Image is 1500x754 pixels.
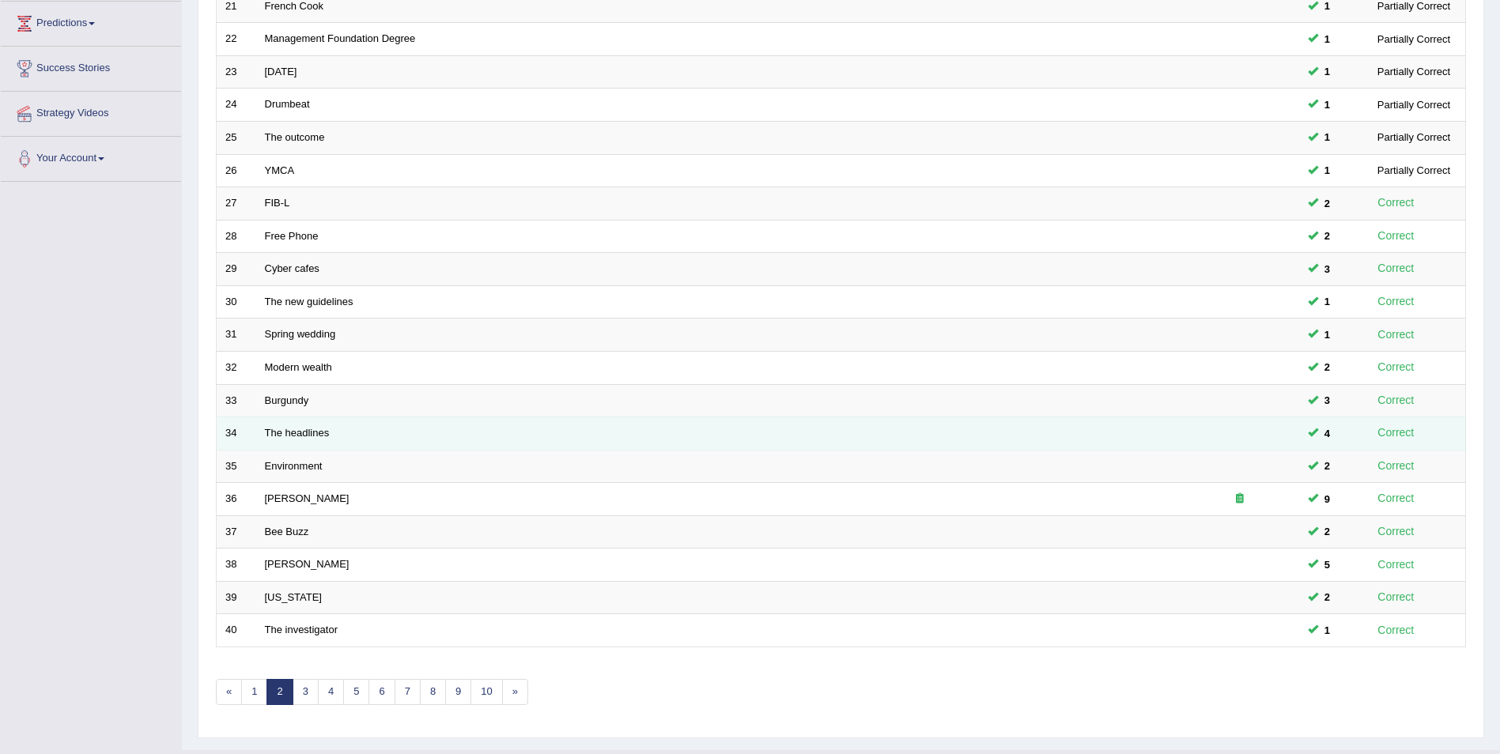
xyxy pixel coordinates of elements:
[1318,491,1336,507] span: You can still take this question
[1318,31,1336,47] span: You can still take this question
[1371,621,1421,639] div: Correct
[1371,556,1421,574] div: Correct
[217,515,256,549] td: 37
[217,23,256,56] td: 22
[1318,556,1336,573] span: You can still take this question
[1371,522,1421,541] div: Correct
[1318,63,1336,80] span: You can still take this question
[217,220,256,253] td: 28
[265,98,310,110] a: Drumbeat
[217,285,256,319] td: 30
[1318,129,1336,145] span: You can still take this question
[217,384,256,417] td: 33
[293,679,319,705] a: 3
[1371,358,1421,376] div: Correct
[502,679,528,705] a: »
[265,66,297,77] a: [DATE]
[217,450,256,483] td: 35
[265,361,332,373] a: Modern wealth
[265,460,323,472] a: Environment
[217,253,256,286] td: 29
[266,679,293,705] a: 2
[265,131,325,143] a: The outcome
[241,679,267,705] a: 1
[1318,392,1336,409] span: You can still take this question
[1318,458,1336,474] span: You can still take this question
[265,492,349,504] a: [PERSON_NAME]
[217,89,256,122] td: 24
[368,679,395,705] a: 6
[265,197,290,209] a: FIB-L
[265,526,309,537] a: Bee Buzz
[217,581,256,614] td: 39
[1318,359,1336,375] span: You can still take this question
[1371,194,1421,212] div: Correct
[265,262,319,274] a: Cyber cafes
[1371,259,1421,277] div: Correct
[1371,129,1457,145] div: Partially Correct
[1318,162,1336,179] span: You can still take this question
[1318,622,1336,639] span: You can still take this question
[1371,588,1421,606] div: Correct
[1371,457,1421,475] div: Correct
[1371,391,1421,409] div: Correct
[1318,589,1336,605] span: You can still take this question
[1318,326,1336,343] span: You can still take this question
[1,47,181,86] a: Success Stories
[318,679,344,705] a: 4
[1,92,181,131] a: Strategy Videos
[217,55,256,89] td: 23
[1371,31,1457,47] div: Partially Correct
[265,624,338,635] a: The investigator
[343,679,369,705] a: 5
[470,679,502,705] a: 10
[1189,492,1290,507] div: Exam occurring question
[395,679,421,705] a: 7
[1371,424,1421,442] div: Correct
[445,679,471,705] a: 9
[1318,261,1336,277] span: You can still take this question
[265,591,322,603] a: [US_STATE]
[1318,195,1336,212] span: You can still take this question
[1371,63,1457,80] div: Partially Correct
[265,427,330,439] a: The headlines
[1318,523,1336,540] span: You can still take this question
[265,230,319,242] a: Free Phone
[1,137,181,176] a: Your Account
[265,164,295,176] a: YMCA
[1371,227,1421,245] div: Correct
[1371,96,1457,113] div: Partially Correct
[265,296,353,307] a: The new guidelines
[265,328,336,340] a: Spring wedding
[217,187,256,221] td: 27
[1318,293,1336,310] span: You can still take this question
[217,319,256,352] td: 31
[1371,292,1421,311] div: Correct
[1371,489,1421,507] div: Correct
[1371,162,1457,179] div: Partially Correct
[1318,96,1336,113] span: You can still take this question
[217,483,256,516] td: 36
[265,32,416,44] a: Management Foundation Degree
[1,2,181,41] a: Predictions
[217,351,256,384] td: 32
[265,394,309,406] a: Burgundy
[420,679,446,705] a: 8
[217,154,256,187] td: 26
[1371,326,1421,344] div: Correct
[1318,228,1336,244] span: You can still take this question
[217,549,256,582] td: 38
[217,614,256,647] td: 40
[265,558,349,570] a: [PERSON_NAME]
[217,417,256,451] td: 34
[217,122,256,155] td: 25
[1318,425,1336,442] span: You can still take this question
[216,679,242,705] a: «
